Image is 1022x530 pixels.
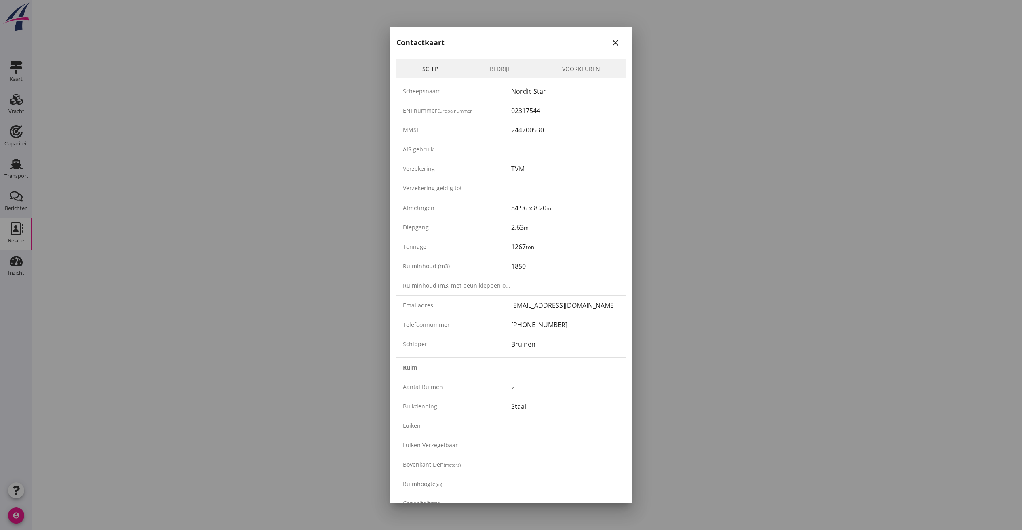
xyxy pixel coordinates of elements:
[403,461,444,468] span: Bovenkant den
[511,382,620,392] div: 2
[403,145,511,154] div: AIS gebruik
[403,262,511,270] div: Ruiminhoud (m3)
[511,86,620,96] div: Nordic Star
[403,340,511,348] div: Schipper
[403,164,511,173] div: Verzekering
[396,59,464,78] a: Schip
[511,320,620,330] div: [PHONE_NUMBER]
[511,301,620,310] div: [EMAIL_ADDRESS][DOMAIN_NAME]
[511,402,620,411] div: Staal
[403,126,511,134] div: MMSI
[526,244,534,251] small: ton
[464,59,536,78] a: Bedrijf
[403,301,511,309] div: Emailadres
[430,501,440,507] small: (TEU)
[403,480,436,488] span: Ruimhoogte
[511,223,620,232] div: 2.63
[396,37,445,48] h2: Contactkaart
[403,204,511,212] div: Afmetingen
[403,363,417,372] strong: Ruim
[436,481,442,487] small: (m)
[511,203,620,213] div: 84.96 x 8.20
[403,184,511,192] div: Verzekering geldig tot
[403,422,421,429] span: Luiken
[524,224,529,231] small: m
[511,242,620,252] div: 1267
[511,106,620,116] div: 02317544
[403,499,430,507] span: Capaciteit
[403,87,511,95] div: Scheepsnaam
[403,402,437,410] span: Buikdenning
[403,441,458,449] span: Luiken verzegelbaar
[403,281,511,290] div: Ruiminhoud (m3, met beun kleppen open)
[511,339,620,349] div: Bruinen
[403,242,511,251] div: Tonnage
[611,38,620,48] i: close
[511,261,620,271] div: 1850
[546,205,551,212] small: m
[536,59,626,78] a: Voorkeuren
[403,106,511,115] div: ENI nummer
[511,125,620,135] div: 244700530
[444,462,461,468] small: (meters)
[403,223,511,231] div: Diepgang
[437,108,472,114] small: Europa nummer
[403,320,511,329] div: Telefoonnummer
[511,164,620,174] div: TVM
[403,383,443,391] span: Aantal ruimen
